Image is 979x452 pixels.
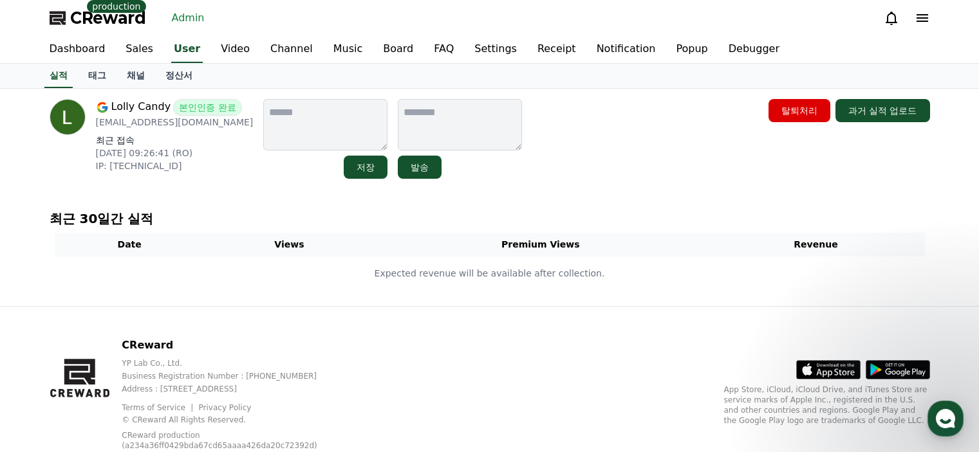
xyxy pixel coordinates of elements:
[718,36,790,63] a: Debugger
[50,8,146,28] a: CReward
[769,99,830,122] button: 탈퇴처리
[210,36,260,63] a: Video
[50,210,930,228] p: 최근 30일간 실적
[122,358,348,368] p: YP Lab Co., Ltd.
[323,36,373,63] a: Music
[173,99,241,116] span: 본인인증 완료
[122,403,195,412] a: Terms of Service
[70,8,146,28] span: CReward
[171,36,203,63] a: User
[666,36,718,63] a: Popup
[111,99,171,116] span: Lolly Candy
[373,36,424,63] a: Board
[78,64,117,88] a: 태그
[122,338,348,353] p: CReward
[115,36,163,63] a: Sales
[96,147,254,159] p: [DATE] 09:26:41 (RO)
[424,36,464,63] a: FAQ
[117,64,155,88] a: 채널
[527,36,586,63] a: Receipt
[260,36,323,63] a: Channel
[199,403,252,412] a: Privacy Policy
[122,415,348,425] p: © CReward All Rights Reserved.
[96,134,254,147] p: 최근 접속
[122,430,328,451] p: CReward production (a234a36ff0429bda67cd65aaaa426da20c72392d)
[398,156,442,179] button: 발송
[155,64,203,88] a: 정산서
[44,64,73,88] a: 실적
[374,233,707,257] th: Premium Views
[167,8,210,28] a: Admin
[835,99,930,122] button: 과거 실적 업로드
[96,159,254,172] p: IP: [TECHNICAL_ID]
[39,36,116,63] a: Dashboard
[55,233,205,257] th: Date
[205,233,374,257] th: Views
[122,384,348,394] p: Address : [STREET_ADDRESS]
[586,36,666,63] a: Notification
[707,233,925,257] th: Revenue
[464,36,527,63] a: Settings
[724,384,930,426] p: App Store, iCloud, iCloud Drive, and iTunes Store are service marks of Apple Inc., registered in ...
[50,99,86,135] img: profile image
[55,267,924,280] p: Expected revenue will be available after collection.
[122,371,348,381] p: Business Registration Number : [PHONE_NUMBER]
[96,116,254,129] p: [EMAIL_ADDRESS][DOMAIN_NAME]
[344,156,387,179] button: 저장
